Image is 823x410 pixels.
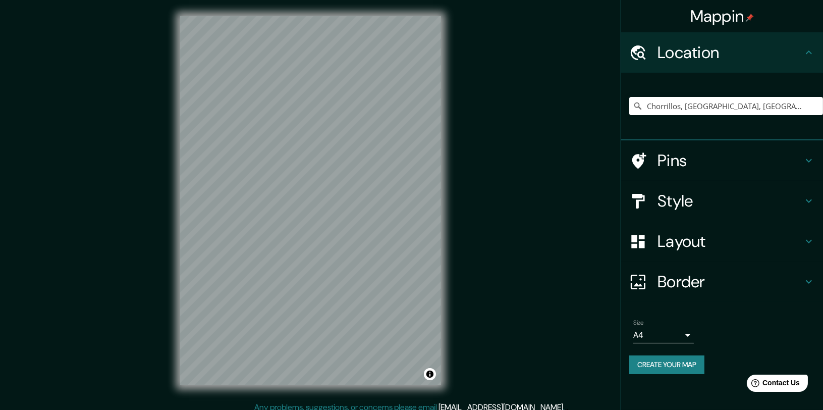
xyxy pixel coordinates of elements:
div: Layout [621,221,823,262]
div: A4 [633,327,694,343]
div: Pins [621,140,823,181]
iframe: Help widget launcher [733,371,812,399]
canvas: Map [180,16,441,385]
h4: Pins [657,150,803,171]
button: Create your map [629,355,704,374]
input: Pick your city or area [629,97,823,115]
div: Style [621,181,823,221]
h4: Layout [657,231,803,251]
img: pin-icon.png [746,14,754,22]
h4: Mappin [690,6,754,26]
label: Size [633,319,644,327]
button: Toggle attribution [424,368,436,380]
h4: Location [657,42,803,63]
h4: Style [657,191,803,211]
div: Location [621,32,823,73]
div: Border [621,262,823,302]
h4: Border [657,272,803,292]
